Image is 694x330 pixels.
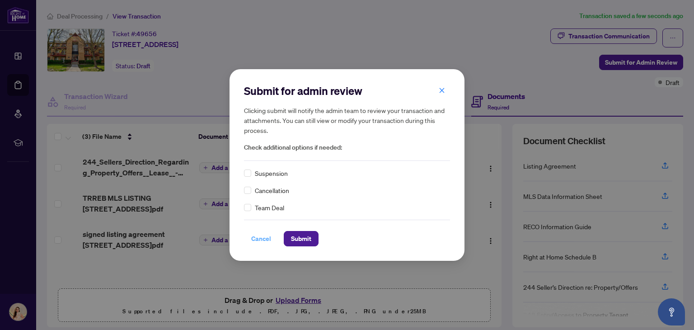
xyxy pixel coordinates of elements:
h5: Clicking submit will notify the admin team to review your transaction and attachments. You can st... [244,105,450,135]
span: Cancellation [255,185,289,195]
span: Suspension [255,168,288,178]
h2: Submit for admin review [244,84,450,98]
span: Cancel [251,231,271,246]
button: Cancel [244,231,278,246]
span: close [439,87,445,94]
button: Submit [284,231,319,246]
span: Submit [291,231,311,246]
span: Team Deal [255,203,284,212]
button: Open asap [658,298,685,325]
span: Check additional options if needed: [244,142,450,153]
